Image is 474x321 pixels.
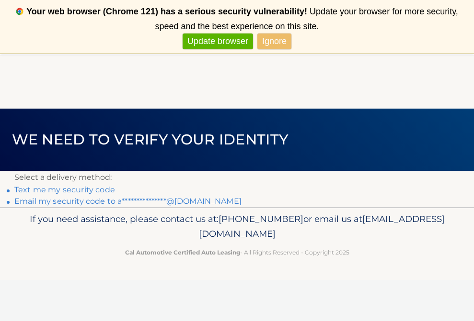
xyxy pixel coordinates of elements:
[26,7,307,16] b: Your web browser (Chrome 121) has a serious security vulnerability!
[219,213,303,224] span: [PHONE_NUMBER]
[155,7,458,31] span: Update your browser for more security, speed and the best experience on this site.
[12,131,289,148] span: We need to verify your identity
[257,33,291,49] a: Ignore
[14,171,460,184] p: Select a delivery method:
[14,247,460,257] p: - All Rights Reserved - Copyright 2025
[14,185,115,194] a: Text me my security code
[14,211,460,242] p: If you need assistance, please contact us at: or email us at
[125,249,240,256] strong: Cal Automotive Certified Auto Leasing
[183,33,253,49] a: Update browser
